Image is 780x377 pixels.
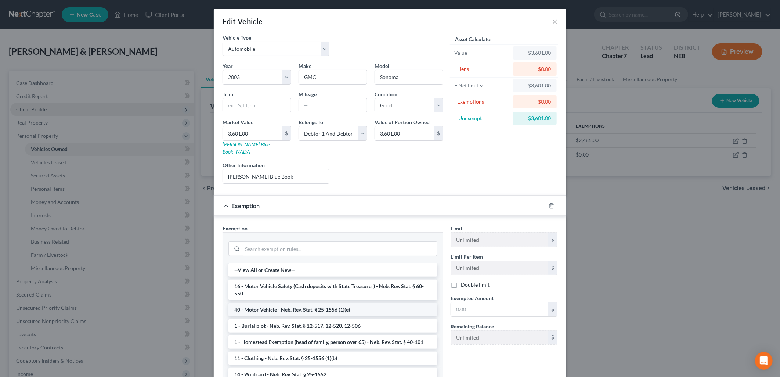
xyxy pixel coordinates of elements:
[223,90,233,98] label: Trim
[454,65,510,73] div: - Liens
[228,280,437,300] li: 16 - Motor Vehicle Safety (Cash deposits with State Treasurer) - Neb. Rev. Stat. § 60-550
[223,62,233,70] label: Year
[223,225,248,231] span: Exemption
[228,263,437,277] li: --View All or Create New--
[451,225,462,231] span: Limit
[299,98,367,112] input: --
[548,261,557,275] div: $
[282,126,291,140] div: $
[231,202,260,209] span: Exemption
[519,82,551,89] div: $3,601.00
[236,148,250,155] a: NADA
[548,331,557,345] div: $
[451,331,548,345] input: --
[228,319,437,333] li: 1 - Burial plot - Neb. Rev. Stat. § 12-517, 12-520, 12-506
[228,303,437,316] li: 40 - Motor Vehicle - Neb. Rev. Stat. § 25-1556 (1)(e)
[375,118,430,126] label: Value of Portion Owned
[454,115,510,122] div: = Unexempt
[519,49,551,57] div: $3,601.00
[451,295,494,301] span: Exempted Amount
[375,62,389,70] label: Model
[755,352,773,370] div: Open Intercom Messenger
[552,17,557,26] button: ×
[228,335,437,349] li: 1 - Homestead Exemption (head of family, person over 65) - Neb. Rev. Stat. § 40-101
[223,141,270,155] a: [PERSON_NAME] Blue Book
[223,34,251,42] label: Vehicle Type
[519,115,551,122] div: $3,601.00
[548,233,557,247] div: $
[375,126,434,140] input: 0.00
[455,35,492,43] label: Asset Calculator
[223,126,282,140] input: 0.00
[461,281,490,288] label: Double limit
[451,233,548,247] input: --
[519,98,551,105] div: $0.00
[228,352,437,365] li: 11 - Clothing - Neb. Rev. Stat. § 25-1556 (1)(b)
[519,65,551,73] div: $0.00
[451,302,548,316] input: 0.00
[299,90,317,98] label: Mileage
[223,169,329,183] input: (optional)
[548,302,557,316] div: $
[223,16,263,26] div: Edit Vehicle
[451,261,548,275] input: --
[299,63,311,69] span: Make
[454,49,510,57] div: Value
[223,161,265,169] label: Other Information
[223,118,253,126] label: Market Value
[299,119,323,125] span: Belongs To
[223,98,291,112] input: ex. LS, LT, etc
[454,98,510,105] div: - Exemptions
[454,82,510,89] div: = Net Equity
[242,242,437,256] input: Search exemption rules...
[375,70,443,84] input: ex. Altima
[299,70,367,84] input: ex. Nissan
[434,126,443,140] div: $
[451,323,494,330] label: Remaining Balance
[375,90,397,98] label: Condition
[451,253,483,261] label: Limit Per Item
